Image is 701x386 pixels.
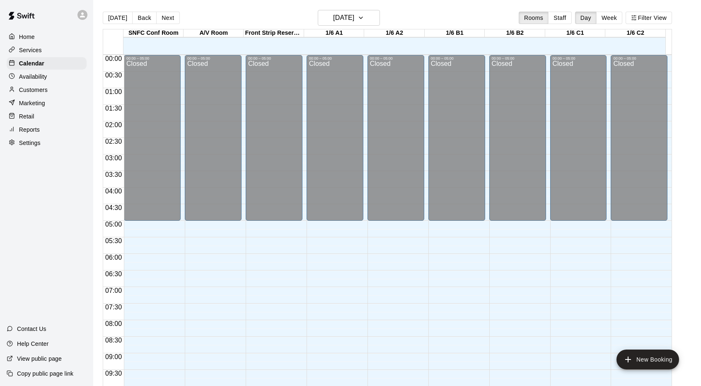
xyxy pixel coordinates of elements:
[550,55,607,221] div: 00:00 – 05:00: Closed
[304,29,364,37] div: 1/6 A1
[613,60,665,224] div: Closed
[103,105,124,112] span: 01:30
[19,125,40,134] p: Reports
[492,60,544,224] div: Closed
[19,72,47,81] p: Availability
[19,139,41,147] p: Settings
[103,370,124,377] span: 09:30
[7,44,87,56] a: Services
[103,353,124,360] span: 09:00
[156,12,179,24] button: Next
[103,154,124,162] span: 03:00
[7,97,87,109] a: Marketing
[605,29,665,37] div: 1/6 C2
[103,221,124,228] span: 05:00
[19,112,34,121] p: Retail
[103,204,124,211] span: 04:30
[103,304,124,311] span: 07:30
[124,55,181,221] div: 00:00 – 05:00: Closed
[431,60,483,224] div: Closed
[126,60,178,224] div: Closed
[103,121,124,128] span: 02:00
[519,12,549,24] button: Rooms
[17,325,46,333] p: Contact Us
[248,56,300,60] div: 00:00 – 05:00
[244,29,304,37] div: Front Strip Reservation
[103,138,124,145] span: 02:30
[425,29,485,37] div: 1/6 B1
[19,59,44,68] p: Calendar
[19,33,35,41] p: Home
[575,12,597,24] button: Day
[596,12,622,24] button: Week
[132,12,157,24] button: Back
[7,84,87,96] a: Customers
[431,56,483,60] div: 00:00 – 05:00
[370,60,422,224] div: Closed
[19,86,48,94] p: Customers
[489,55,546,221] div: 00:00 – 05:00: Closed
[185,55,242,221] div: 00:00 – 05:00: Closed
[248,60,300,224] div: Closed
[103,287,124,294] span: 07:00
[333,12,354,24] h6: [DATE]
[364,29,424,37] div: 1/6 A2
[103,171,124,178] span: 03:30
[611,55,667,221] div: 00:00 – 05:00: Closed
[187,56,239,60] div: 00:00 – 05:00
[19,99,45,107] p: Marketing
[103,55,124,62] span: 00:00
[7,137,87,149] a: Settings
[626,12,672,24] button: Filter View
[103,88,124,95] span: 01:00
[184,29,244,37] div: A/V Room
[7,70,87,83] a: Availability
[548,12,572,24] button: Staff
[367,55,424,221] div: 00:00 – 05:00: Closed
[103,270,124,277] span: 06:30
[103,320,124,327] span: 08:00
[187,60,239,224] div: Closed
[428,55,485,221] div: 00:00 – 05:00: Closed
[126,56,178,60] div: 00:00 – 05:00
[103,337,124,344] span: 08:30
[103,188,124,195] span: 04:00
[553,56,604,60] div: 00:00 – 05:00
[370,56,422,60] div: 00:00 – 05:00
[309,56,361,60] div: 00:00 – 05:00
[307,55,363,221] div: 00:00 – 05:00: Closed
[123,29,184,37] div: SNFC Conf Room
[19,46,42,54] p: Services
[309,60,361,224] div: Closed
[246,55,302,221] div: 00:00 – 05:00: Closed
[103,237,124,244] span: 05:30
[553,60,604,224] div: Closed
[7,31,87,43] a: Home
[17,340,48,348] p: Help Center
[17,355,62,363] p: View public page
[103,254,124,261] span: 06:00
[616,350,679,369] button: add
[7,123,87,136] a: Reports
[545,29,605,37] div: 1/6 C1
[492,56,544,60] div: 00:00 – 05:00
[103,72,124,79] span: 00:30
[613,56,665,60] div: 00:00 – 05:00
[318,10,380,26] button: [DATE]
[103,12,133,24] button: [DATE]
[17,369,73,378] p: Copy public page link
[7,57,87,70] a: Calendar
[485,29,545,37] div: 1/6 B2
[7,110,87,123] a: Retail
